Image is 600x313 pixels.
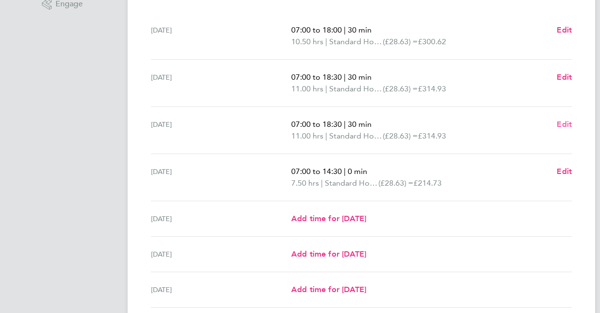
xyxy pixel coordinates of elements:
span: (£28.63) = [383,131,418,140]
span: 7.50 hrs [291,178,319,188]
span: Standard Hourly [325,177,378,189]
div: [DATE] [151,24,291,48]
a: Edit [557,166,572,177]
span: £314.93 [418,131,446,140]
span: Add time for [DATE] [291,249,366,259]
a: Add time for [DATE] [291,248,366,260]
span: 30 min [348,120,372,129]
a: Edit [557,119,572,130]
span: £214.73 [413,178,442,188]
span: 10.50 hrs [291,37,323,46]
a: Edit [557,24,572,36]
span: 30 min [348,25,372,35]
span: Edit [557,167,572,176]
span: (£28.63) = [383,37,418,46]
span: £300.62 [418,37,446,46]
span: 30 min [348,72,372,82]
span: 07:00 to 18:30 [291,72,342,82]
div: [DATE] [151,166,291,189]
span: 07:00 to 18:30 [291,120,342,129]
span: Edit [557,72,572,82]
span: | [325,131,327,140]
span: 11.00 hrs [291,131,323,140]
span: £314.93 [418,84,446,93]
span: 0 min [348,167,367,176]
div: [DATE] [151,284,291,296]
span: 11.00 hrs [291,84,323,93]
div: [DATE] [151,119,291,142]
span: | [344,167,346,176]
span: (£28.63) = [383,84,418,93]
span: Add time for [DATE] [291,285,366,294]
span: Edit [557,25,572,35]
a: Add time for [DATE] [291,213,366,225]
div: [DATE] [151,213,291,225]
div: [DATE] [151,248,291,260]
span: Edit [557,120,572,129]
span: | [325,84,327,93]
span: Add time for [DATE] [291,214,366,223]
span: Standard Hourly [329,36,383,48]
span: | [344,120,346,129]
div: [DATE] [151,71,291,95]
span: Standard Hourly [329,130,383,142]
span: (£28.63) = [378,178,413,188]
span: 07:00 to 14:30 [291,167,342,176]
span: 07:00 to 18:00 [291,25,342,35]
span: | [325,37,327,46]
span: | [321,178,323,188]
span: | [344,25,346,35]
span: Standard Hourly [329,83,383,95]
a: Edit [557,71,572,83]
span: | [344,72,346,82]
a: Add time for [DATE] [291,284,366,296]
